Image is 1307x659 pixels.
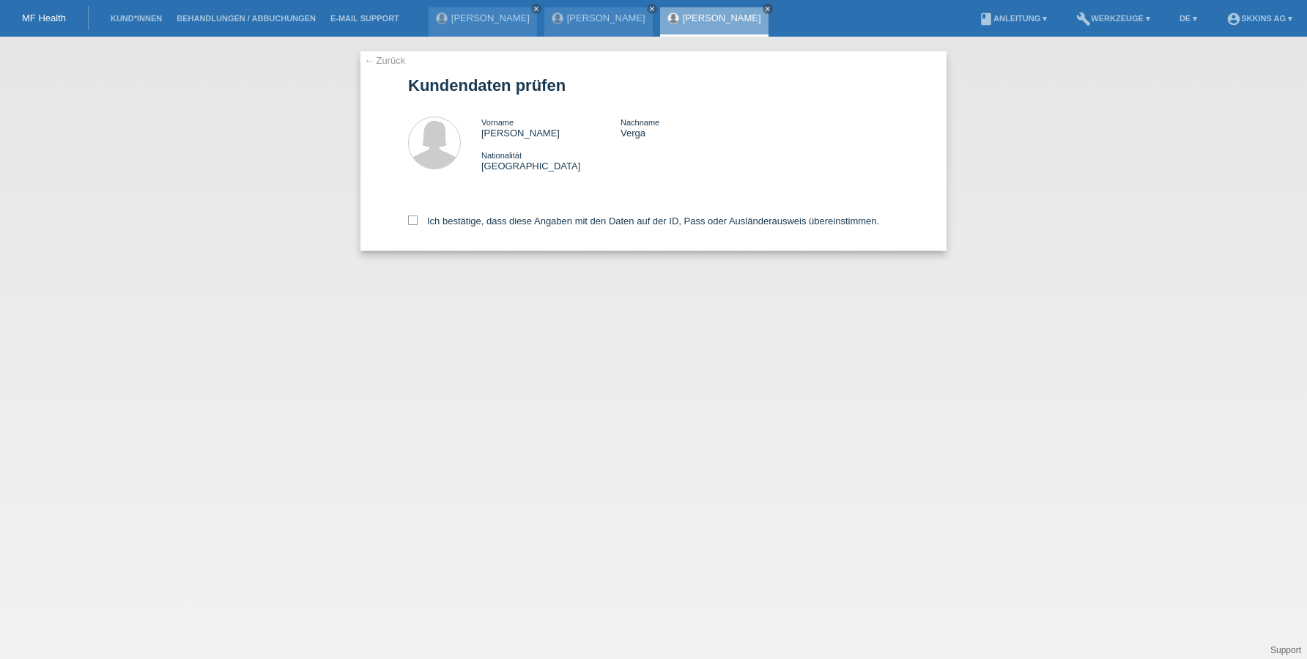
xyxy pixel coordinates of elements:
[451,12,530,23] a: [PERSON_NAME]
[648,5,656,12] i: close
[481,151,522,160] span: Nationalität
[533,5,540,12] i: close
[1219,14,1300,23] a: account_circleSKKINS AG ▾
[103,14,169,23] a: Kund*innen
[323,14,407,23] a: E-Mail Support
[408,216,879,227] label: Ich bestätige, dass diese Angaben mit den Daten auf der ID, Pass oder Ausländerausweis übereinsti...
[481,117,621,139] div: [PERSON_NAME]
[647,4,657,14] a: close
[621,117,760,139] div: Verga
[22,12,66,23] a: MF Health
[1069,14,1158,23] a: buildWerkzeuge ▾
[169,14,323,23] a: Behandlungen / Abbuchungen
[971,14,1054,23] a: bookAnleitung ▾
[481,118,514,127] span: Vorname
[1226,12,1241,26] i: account_circle
[621,118,659,127] span: Nachname
[531,4,541,14] a: close
[763,4,773,14] a: close
[567,12,645,23] a: [PERSON_NAME]
[1172,14,1204,23] a: DE ▾
[979,12,993,26] i: book
[408,76,899,95] h1: Kundendaten prüfen
[1270,645,1301,655] a: Support
[683,12,761,23] a: [PERSON_NAME]
[364,55,405,66] a: ← Zurück
[481,150,621,172] div: [GEOGRAPHIC_DATA]
[764,5,771,12] i: close
[1076,12,1091,26] i: build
